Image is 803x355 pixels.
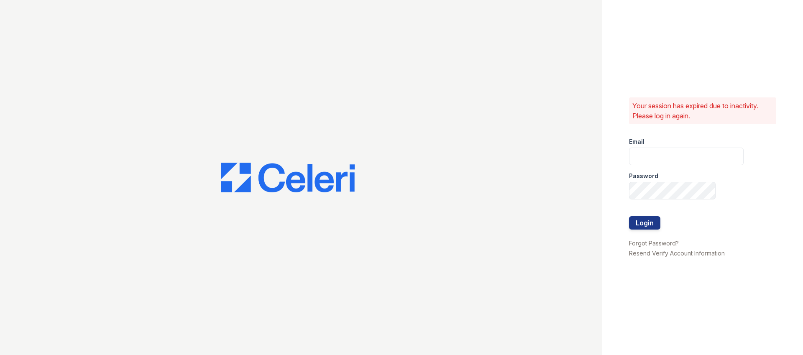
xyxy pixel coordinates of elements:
a: Forgot Password? [629,240,679,247]
p: Your session has expired due to inactivity. Please log in again. [632,101,773,121]
button: Login [629,216,660,230]
label: Email [629,138,644,146]
label: Password [629,172,658,180]
img: CE_Logo_Blue-a8612792a0a2168367f1c8372b55b34899dd931a85d93a1a3d3e32e68fde9ad4.png [221,163,355,193]
a: Resend Verify Account Information [629,250,725,257]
